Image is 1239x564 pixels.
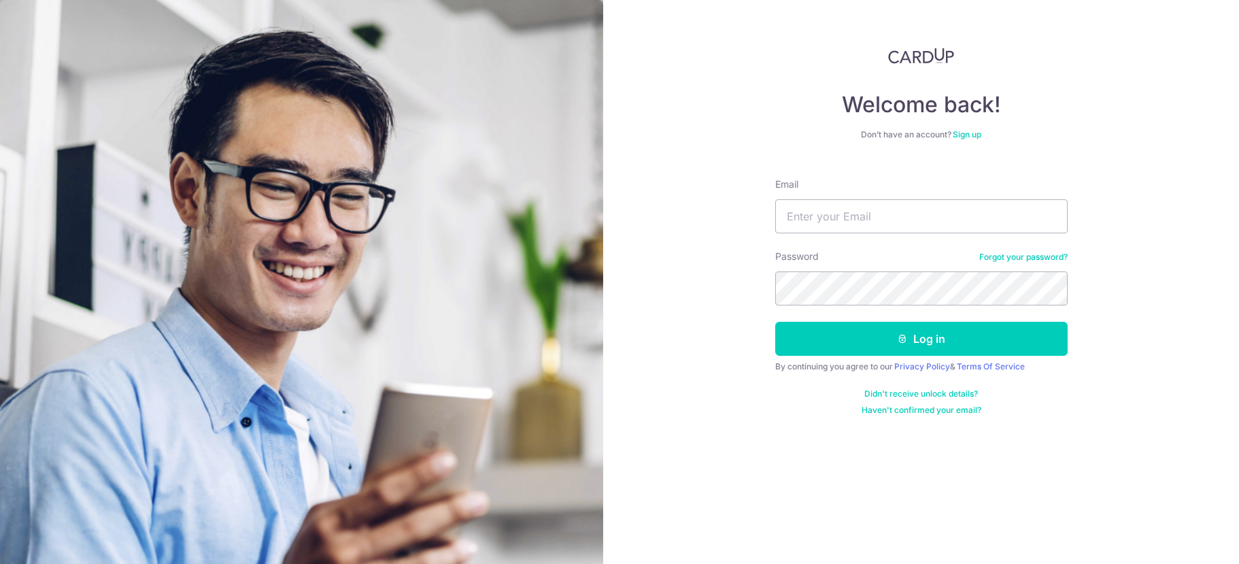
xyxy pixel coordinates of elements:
h4: Welcome back! [775,91,1068,118]
button: Log in [775,322,1068,356]
label: Password [775,250,819,263]
a: Sign up [953,129,981,139]
label: Email [775,178,798,191]
a: Terms Of Service [957,361,1025,371]
input: Enter your Email [775,199,1068,233]
div: By continuing you agree to our & [775,361,1068,372]
a: Didn't receive unlock details? [864,388,978,399]
a: Forgot your password? [979,252,1068,263]
a: Privacy Policy [894,361,950,371]
div: Don’t have an account? [775,129,1068,140]
img: CardUp Logo [888,48,955,64]
a: Haven't confirmed your email? [862,405,981,416]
